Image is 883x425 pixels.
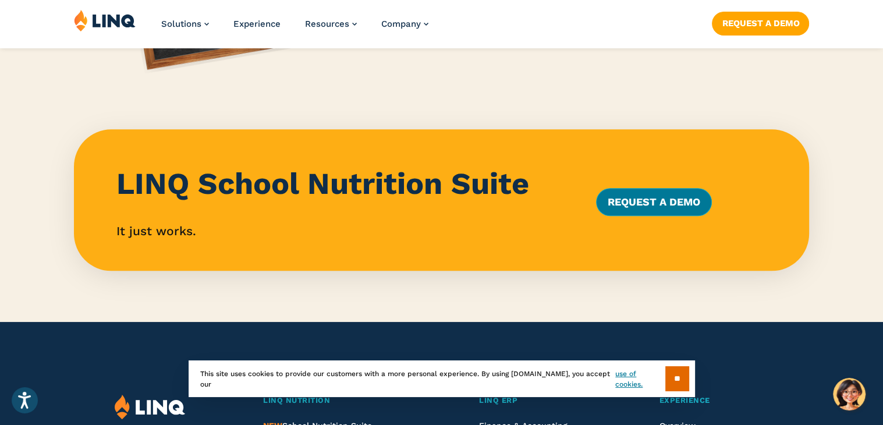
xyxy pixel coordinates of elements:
[116,167,573,201] h3: LINQ School Nutrition Suite
[596,188,712,216] a: Request a Demo
[161,19,209,29] a: Solutions
[615,369,665,389] a: use of cookies.
[161,19,201,29] span: Solutions
[712,12,809,35] a: Request a Demo
[712,9,809,35] nav: Button Navigation
[233,19,281,29] a: Experience
[381,19,428,29] a: Company
[161,9,428,48] nav: Primary Navigation
[305,19,357,29] a: Resources
[305,19,349,29] span: Resources
[74,9,136,31] img: LINQ | K‑12 Software
[189,360,695,397] div: This site uses cookies to provide our customers with a more personal experience. By using [DOMAIN...
[116,222,573,240] p: It just works.
[833,378,866,410] button: Hello, have a question? Let’s chat.
[381,19,421,29] span: Company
